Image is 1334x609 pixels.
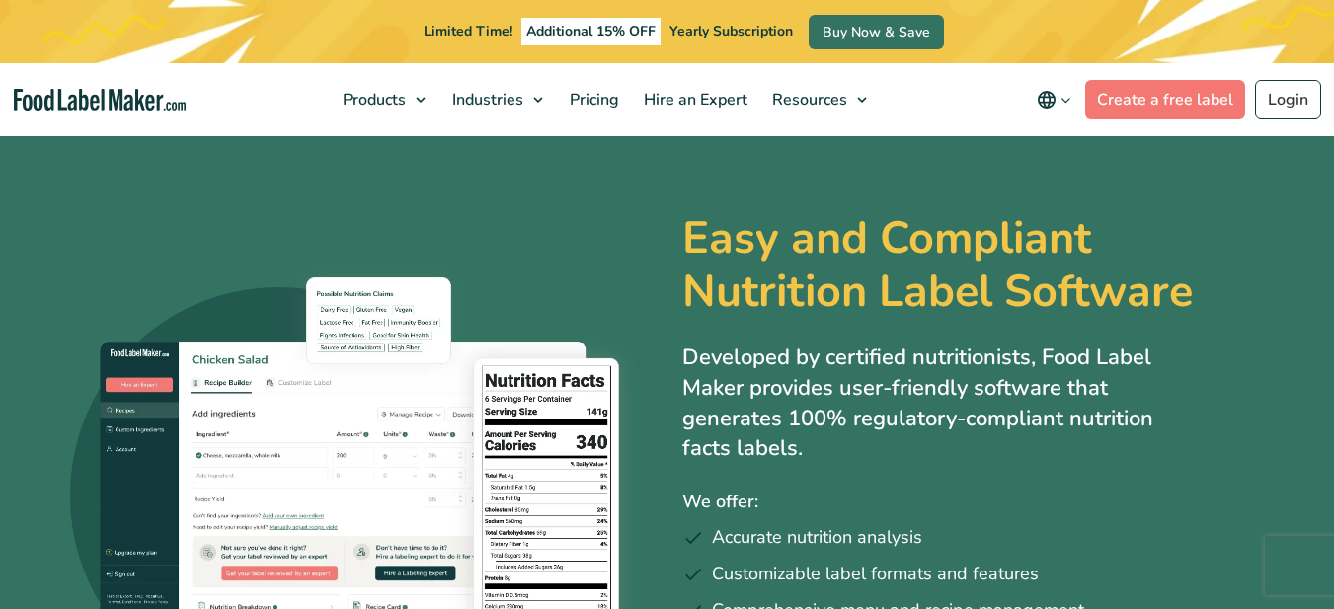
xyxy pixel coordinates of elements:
span: Industries [446,89,525,111]
a: Create a free label [1085,80,1245,119]
span: Resources [766,89,849,111]
span: Limited Time! [424,22,512,40]
a: Pricing [558,63,627,136]
a: Products [331,63,435,136]
span: Accurate nutrition analysis [712,524,922,551]
a: Hire an Expert [632,63,755,136]
h1: Easy and Compliant Nutrition Label Software [682,212,1265,319]
span: Products [337,89,408,111]
span: Pricing [564,89,621,111]
p: Developed by certified nutritionists, Food Label Maker provides user-friendly software that gener... [682,343,1196,464]
span: Hire an Expert [638,89,749,111]
span: Customizable label formats and features [712,561,1039,587]
span: Additional 15% OFF [521,18,661,45]
a: Login [1255,80,1321,119]
a: Industries [440,63,553,136]
a: Buy Now & Save [809,15,944,49]
a: Resources [760,63,877,136]
p: We offer: [682,488,1265,516]
span: Yearly Subscription [669,22,793,40]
